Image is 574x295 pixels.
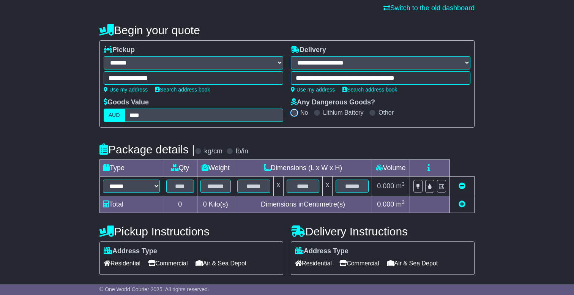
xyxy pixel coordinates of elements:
[459,182,465,190] a: Remove this item
[387,257,438,269] span: Air & Sea Depot
[163,160,197,177] td: Qty
[378,109,394,116] label: Other
[291,98,375,107] label: Any Dangerous Goods?
[342,87,397,93] a: Search address book
[396,182,405,190] span: m
[402,199,405,205] sup: 3
[295,257,332,269] span: Residential
[99,286,209,292] span: © One World Courier 2025. All rights reserved.
[99,225,283,238] h4: Pickup Instructions
[396,200,405,208] span: m
[104,247,157,256] label: Address Type
[234,160,372,177] td: Dimensions (L x W x H)
[323,109,364,116] label: Lithium Battery
[99,143,195,156] h4: Package details |
[100,160,163,177] td: Type
[197,196,234,213] td: Kilo(s)
[295,247,348,256] label: Address Type
[459,200,465,208] a: Add new item
[204,147,222,156] label: kg/cm
[377,200,394,208] span: 0.000
[196,257,247,269] span: Air & Sea Depot
[236,147,248,156] label: lb/in
[339,257,379,269] span: Commercial
[291,46,326,54] label: Delivery
[155,87,210,93] a: Search address book
[148,257,188,269] span: Commercial
[104,109,125,122] label: AUD
[372,160,410,177] td: Volume
[234,196,372,213] td: Dimensions in Centimetre(s)
[300,109,308,116] label: No
[104,98,149,107] label: Goods Value
[291,225,475,238] h4: Delivery Instructions
[383,4,475,12] a: Switch to the old dashboard
[402,181,405,187] sup: 3
[104,46,135,54] label: Pickup
[323,177,333,196] td: x
[163,196,197,213] td: 0
[99,24,475,36] h4: Begin your quote
[104,257,140,269] span: Residential
[197,160,234,177] td: Weight
[291,87,335,93] a: Use my address
[377,182,394,190] span: 0.000
[203,200,207,208] span: 0
[273,177,283,196] td: x
[104,87,148,93] a: Use my address
[100,196,163,213] td: Total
